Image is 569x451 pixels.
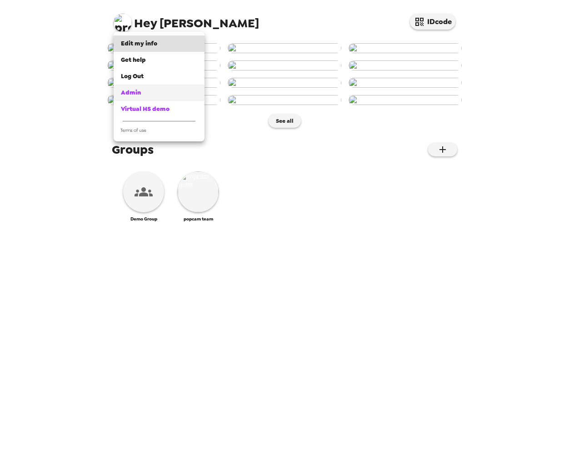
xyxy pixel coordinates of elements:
span: Admin [121,89,141,96]
span: Log Out [121,72,144,80]
span: Terms of use [120,127,146,133]
span: Get help [121,56,146,64]
span: Virtual HS demo [121,105,170,113]
span: Edit my info [121,40,157,47]
a: Terms of use [114,125,205,138]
